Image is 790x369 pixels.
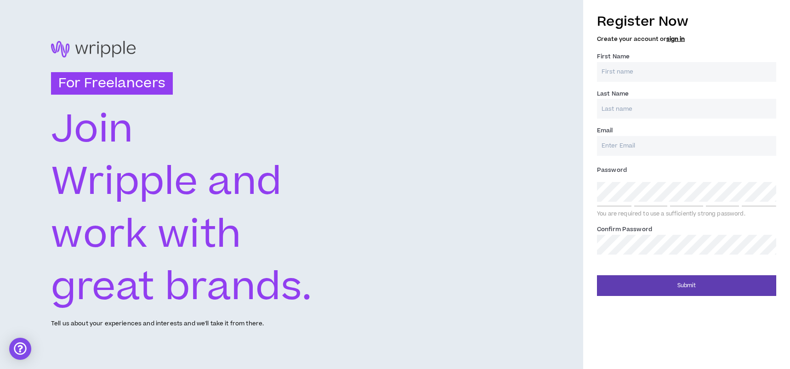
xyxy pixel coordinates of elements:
[51,102,133,157] text: Join
[9,338,31,360] div: Open Intercom Messenger
[51,319,264,328] p: Tell us about your experiences and interests and we'll take it from there.
[597,12,776,31] h3: Register Now
[51,72,173,95] h3: For Freelancers
[597,86,629,101] label: Last Name
[597,210,776,218] div: You are required to use a sufficiently strong password.
[51,155,283,210] text: Wripple and
[597,36,776,42] h5: Create your account or
[597,166,627,174] span: Password
[51,208,241,262] text: work with
[597,136,776,156] input: Enter Email
[597,275,776,296] button: Submit
[597,99,776,119] input: Last name
[597,62,776,82] input: First name
[666,35,685,43] a: sign in
[597,123,613,138] label: Email
[597,222,652,237] label: Confirm Password
[51,261,313,315] text: great brands.
[597,49,630,64] label: First Name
